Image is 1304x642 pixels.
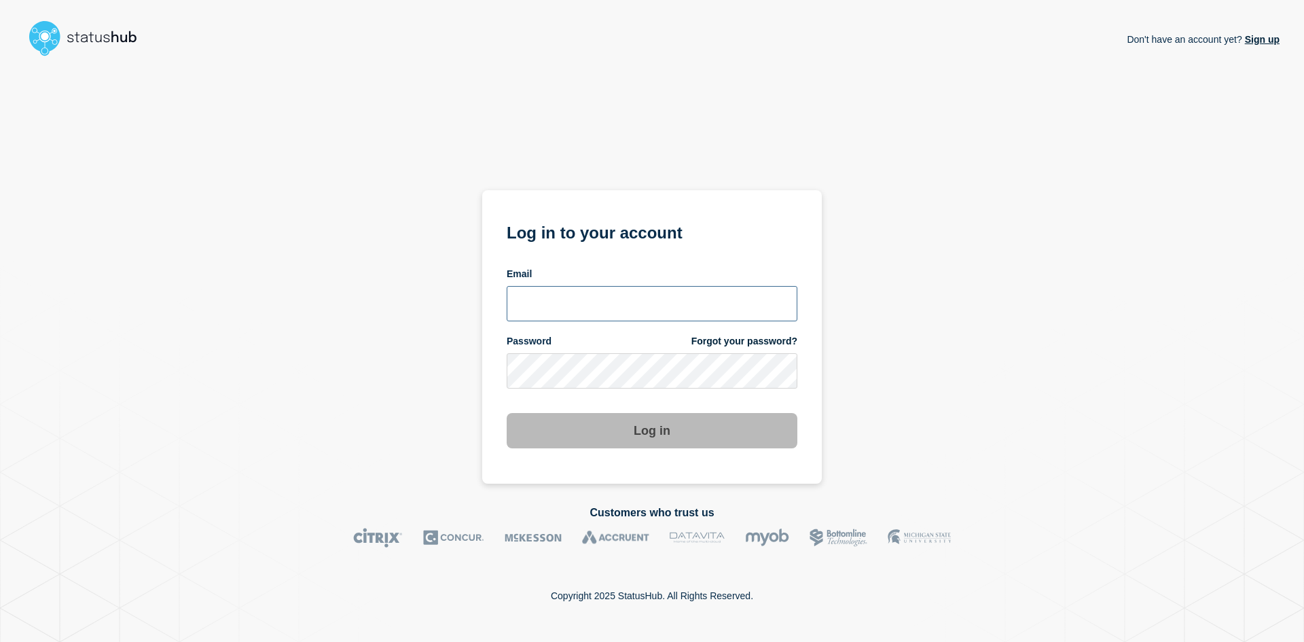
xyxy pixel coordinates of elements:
p: Copyright 2025 StatusHub. All Rights Reserved. [551,590,753,601]
img: Bottomline logo [810,528,867,548]
input: password input [507,353,797,389]
img: Citrix logo [353,528,403,548]
img: MSU logo [888,528,951,548]
span: Email [507,268,532,281]
button: Log in [507,413,797,448]
p: Don't have an account yet? [1127,23,1280,56]
img: StatusHub logo [24,16,153,60]
img: McKesson logo [505,528,562,548]
img: DataVita logo [670,528,725,548]
a: Sign up [1242,34,1280,45]
span: Password [507,335,551,348]
a: Forgot your password? [691,335,797,348]
img: Concur logo [423,528,484,548]
input: email input [507,286,797,321]
h2: Customers who trust us [24,507,1280,519]
h1: Log in to your account [507,219,797,244]
img: myob logo [745,528,789,548]
img: Accruent logo [582,528,649,548]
